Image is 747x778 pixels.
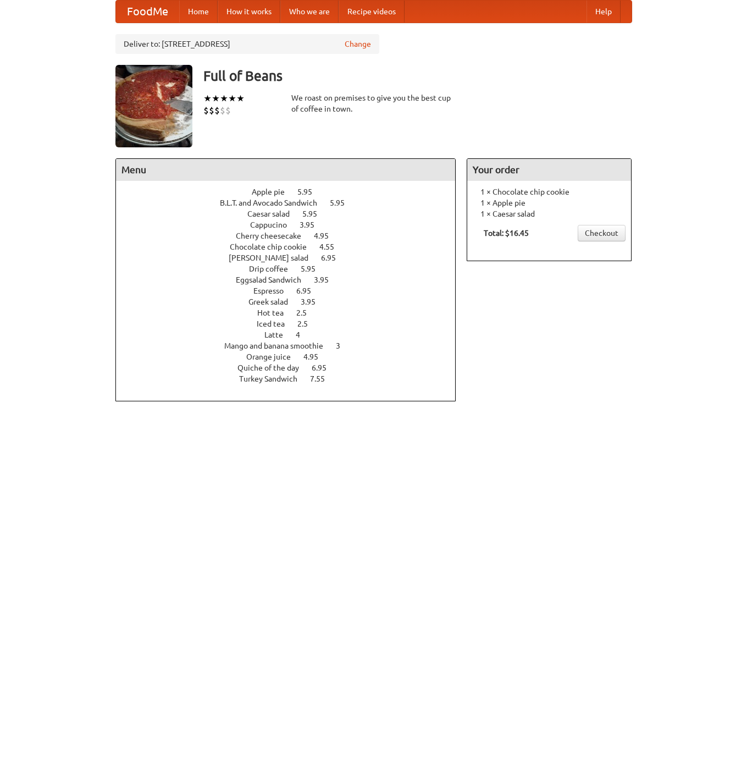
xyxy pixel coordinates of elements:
[296,308,318,317] span: 2.5
[214,104,220,117] li: $
[250,220,298,229] span: Cappucino
[236,275,349,284] a: Eggsalad Sandwich 3.95
[179,1,218,23] a: Home
[586,1,621,23] a: Help
[252,187,296,196] span: Apple pie
[230,242,318,251] span: Chocolate chip cookie
[303,352,329,361] span: 4.95
[224,341,334,350] span: Mango and banana smoothie
[220,92,228,104] li: ★
[257,308,295,317] span: Hot tea
[467,159,631,181] h4: Your order
[301,264,327,273] span: 5.95
[224,341,361,350] a: Mango and banana smoothie 3
[225,104,231,117] li: $
[297,319,319,328] span: 2.5
[218,1,280,23] a: How it works
[257,308,327,317] a: Hot tea 2.5
[236,92,245,104] li: ★
[209,104,214,117] li: $
[220,104,225,117] li: $
[336,341,351,350] span: 3
[345,38,371,49] a: Change
[220,198,365,207] a: B.L.T. and Avocado Sandwich 5.95
[249,264,336,273] a: Drip coffee 5.95
[229,253,319,262] span: [PERSON_NAME] salad
[236,231,349,240] a: Cherry cheesecake 4.95
[297,187,323,196] span: 5.95
[253,286,331,295] a: Espresso 6.95
[229,253,356,262] a: [PERSON_NAME] salad 6.95
[484,229,529,238] b: Total: $16.45
[236,275,312,284] span: Eggsalad Sandwich
[473,197,626,208] li: 1 × Apple pie
[228,92,236,104] li: ★
[264,330,320,339] a: Latte 4
[115,65,192,147] img: angular.jpg
[339,1,405,23] a: Recipe videos
[248,297,299,306] span: Greek salad
[300,220,325,229] span: 3.95
[239,374,308,383] span: Turkey Sandwich
[203,92,212,104] li: ★
[257,319,296,328] span: Iced tea
[116,1,179,23] a: FoodMe
[296,330,311,339] span: 4
[302,209,328,218] span: 5.95
[236,231,312,240] span: Cherry cheesecake
[250,220,335,229] a: Cappucino 3.95
[257,319,328,328] a: Iced tea 2.5
[237,363,347,372] a: Quiche of the day 6.95
[473,208,626,219] li: 1 × Caesar salad
[291,92,456,114] div: We roast on premises to give you the best cup of coffee in town.
[247,209,337,218] a: Caesar salad 5.95
[321,253,347,262] span: 6.95
[203,104,209,117] li: $
[246,352,339,361] a: Orange juice 4.95
[301,297,327,306] span: 3.95
[116,159,456,181] h4: Menu
[230,242,355,251] a: Chocolate chip cookie 4.55
[296,286,322,295] span: 6.95
[239,374,345,383] a: Turkey Sandwich 7.55
[473,186,626,197] li: 1 × Chocolate chip cookie
[247,209,301,218] span: Caesar salad
[252,187,333,196] a: Apple pie 5.95
[319,242,345,251] span: 4.55
[314,275,340,284] span: 3.95
[264,330,294,339] span: Latte
[330,198,356,207] span: 5.95
[314,231,340,240] span: 4.95
[253,286,295,295] span: Espresso
[237,363,310,372] span: Quiche of the day
[246,352,302,361] span: Orange juice
[280,1,339,23] a: Who we are
[212,92,220,104] li: ★
[248,297,336,306] a: Greek salad 3.95
[249,264,299,273] span: Drip coffee
[203,65,632,87] h3: Full of Beans
[220,198,328,207] span: B.L.T. and Avocado Sandwich
[115,34,379,54] div: Deliver to: [STREET_ADDRESS]
[578,225,626,241] a: Checkout
[312,363,337,372] span: 6.95
[310,374,336,383] span: 7.55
